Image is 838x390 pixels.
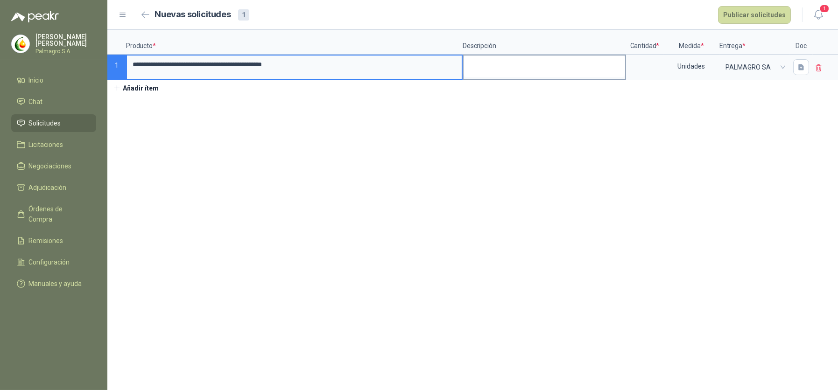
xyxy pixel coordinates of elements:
[663,30,719,55] p: Medida
[11,114,96,132] a: Solicitudes
[664,56,718,77] div: Unidades
[155,8,231,21] h2: Nuevas solicitudes
[29,97,43,107] span: Chat
[11,200,96,228] a: Órdenes de Compra
[29,118,61,128] span: Solicitudes
[626,30,663,55] p: Cantidad
[11,179,96,196] a: Adjudicación
[238,9,249,21] div: 1
[35,49,96,54] p: Palmagro S.A
[107,55,126,80] p: 1
[126,30,463,55] p: Producto
[11,93,96,111] a: Chat
[789,30,813,55] p: Doc
[11,157,96,175] a: Negociaciones
[810,7,827,23] button: 1
[29,204,87,224] span: Órdenes de Compra
[12,35,29,53] img: Company Logo
[11,275,96,292] a: Manuales y ayuda
[719,30,789,55] p: Entrega
[11,71,96,89] a: Inicio
[107,80,165,96] button: Añadir ítem
[29,279,82,289] span: Manuales y ayuda
[11,11,59,22] img: Logo peakr
[35,34,96,47] p: [PERSON_NAME] [PERSON_NAME]
[29,257,70,267] span: Configuración
[819,4,830,13] span: 1
[29,182,67,193] span: Adjudicación
[11,232,96,250] a: Remisiones
[463,30,626,55] p: Descripción
[11,253,96,271] a: Configuración
[29,236,63,246] span: Remisiones
[725,60,783,74] span: PALMAGRO SA
[29,161,72,171] span: Negociaciones
[29,139,63,150] span: Licitaciones
[29,75,44,85] span: Inicio
[718,6,791,24] button: Publicar solicitudes
[11,136,96,153] a: Licitaciones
